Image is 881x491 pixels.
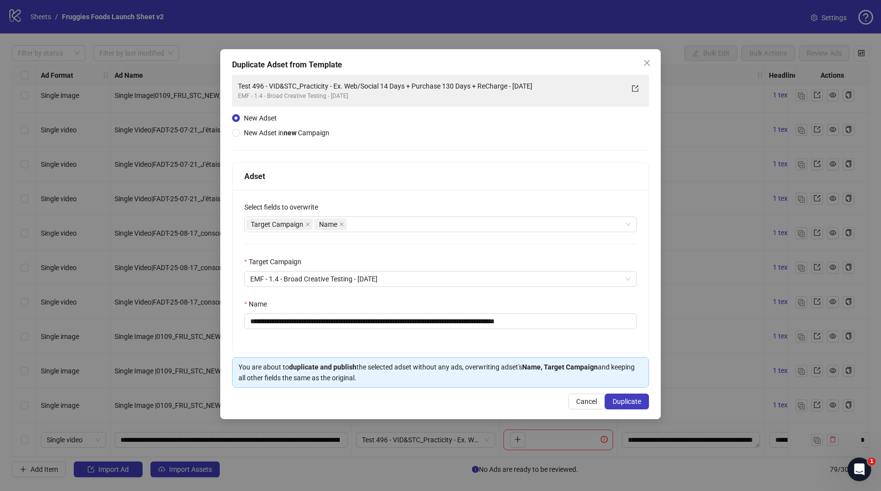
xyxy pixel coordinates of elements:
[848,458,871,481] iframe: Intercom live chat
[251,219,303,230] span: Target Campaign
[576,398,597,405] span: Cancel
[238,362,643,383] div: You are about to the selected adset without any ads, overwriting adset's and keeping all other fi...
[613,398,641,405] span: Duplicate
[238,92,623,101] div: EMF - 1.4 - Broad Creative Testing - [DATE]
[639,55,655,71] button: Close
[868,458,876,465] span: 1
[632,85,639,92] span: export
[246,218,313,230] span: Target Campaign
[244,202,324,213] label: Select fields to overwrite
[289,363,356,371] strong: duplicate and publish
[244,299,273,309] label: Name
[319,219,337,230] span: Name
[244,313,637,329] input: Name
[315,218,347,230] span: Name
[284,129,296,137] strong: new
[244,256,308,267] label: Target Campaign
[305,222,310,227] span: close
[244,129,329,137] span: New Adset in Campaign
[522,363,598,371] strong: Name, Target Campaign
[232,59,649,71] div: Duplicate Adset from Template
[244,114,277,122] span: New Adset
[244,170,637,183] div: Adset
[238,81,623,92] div: Test 496 - VID&STC_Practicity - Ex. Web/Social 14 Days + Purchase 130 Days + ReCharge - [DATE]
[250,272,631,286] span: EMF - 1.4 - Broad Creative Testing - 22/06/2023
[605,394,649,409] button: Duplicate
[643,59,651,67] span: close
[339,222,344,227] span: close
[568,394,605,409] button: Cancel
